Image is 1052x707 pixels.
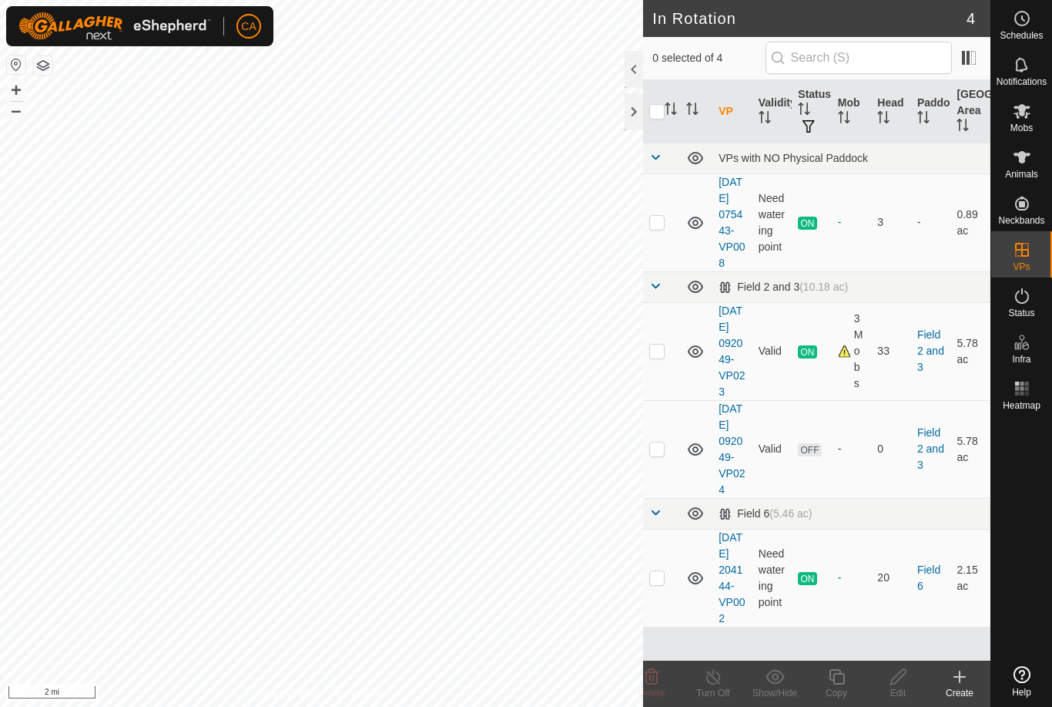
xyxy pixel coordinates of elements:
p-sorticon: Activate to sort [686,105,699,117]
div: Field 2 and 3 [719,281,848,294]
span: ON [798,345,816,359]
span: ON [798,217,816,230]
td: 2.15 ac [950,529,990,627]
a: [DATE] 092049-VP023 [719,305,745,398]
p-sorticon: Activate to sort [798,105,810,117]
td: 0.89 ac [950,173,990,271]
td: Valid [752,400,792,498]
div: - [838,214,866,231]
button: Reset Map [7,56,25,74]
div: Create [929,686,990,700]
span: ON [798,572,816,585]
span: Neckbands [998,216,1044,225]
a: Contact Us [337,687,382,701]
th: Head [871,80,911,143]
button: + [7,81,25,99]
div: Field 6 [719,507,812,520]
span: Heatmap [1003,401,1040,410]
td: Valid [752,302,792,400]
a: Privacy Policy [261,687,319,701]
div: VPs with NO Physical Paddock [719,152,984,164]
span: Infra [1012,355,1030,364]
th: Mob [832,80,872,143]
span: VPs [1013,262,1030,271]
a: Field 2 and 3 [917,328,944,373]
div: - [838,441,866,457]
p-sorticon: Activate to sort [877,113,890,126]
p-sorticon: Activate to sort [838,113,850,126]
span: 0 selected of 4 [652,50,765,66]
p-sorticon: Activate to sort [957,121,969,133]
a: Help [991,660,1052,703]
th: Status [792,80,832,143]
td: 5.78 ac [950,302,990,400]
span: (5.46 ac) [769,507,812,520]
div: Show/Hide [744,686,806,700]
th: Paddock [911,80,951,143]
span: Delete [638,688,665,699]
span: (10.18 ac) [799,281,848,293]
td: 20 [871,529,911,627]
div: 3 Mobs [838,311,866,392]
td: 33 [871,302,911,400]
td: Need watering point [752,173,792,271]
a: [DATE] 092049-VP024 [719,402,745,496]
p-sorticon: Activate to sort [759,113,771,126]
a: [DATE] 204144-VP002 [719,531,745,625]
div: Copy [806,686,867,700]
span: Schedules [1000,31,1043,40]
span: Animals [1005,170,1038,179]
td: Need watering point [752,529,792,627]
div: Edit [867,686,929,700]
td: 5.78 ac [950,400,990,498]
span: Mobs [1010,123,1033,133]
span: Notifications [997,77,1047,86]
img: Gallagher Logo [18,12,211,40]
span: 4 [967,7,975,30]
td: 0 [871,400,911,498]
span: CA [241,19,256,35]
button: Map Layers [34,56,52,75]
a: Field 6 [917,564,940,592]
a: Field 2 and 3 [917,426,944,471]
th: Validity [752,80,792,143]
button: – [7,101,25,120]
h2: In Rotation [652,9,967,28]
span: Help [1012,688,1031,697]
input: Search (S) [766,42,952,74]
p-sorticon: Activate to sort [917,113,930,126]
p-sorticon: Activate to sort [665,105,677,117]
a: [DATE] 075443-VP008 [719,176,745,269]
td: 3 [871,173,911,271]
td: - [911,173,951,271]
th: VP [712,80,752,143]
div: Turn Off [682,686,744,700]
div: - [838,570,866,586]
th: [GEOGRAPHIC_DATA] Area [950,80,990,143]
span: Status [1008,308,1034,318]
span: OFF [798,443,821,456]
